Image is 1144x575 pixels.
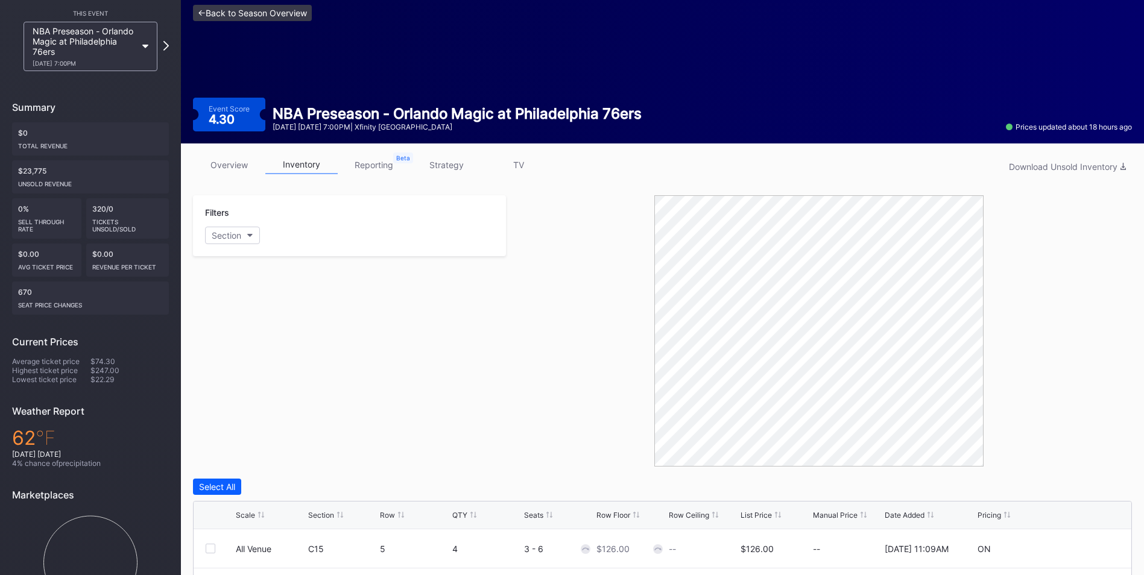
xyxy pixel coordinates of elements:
div: $126.00 [741,544,774,554]
div: 320/0 [86,198,169,239]
div: Section [308,511,334,520]
div: Tickets Unsold/Sold [92,213,163,233]
a: strategy [410,156,482,174]
div: Pricing [978,511,1001,520]
div: Download Unsold Inventory [1009,162,1126,172]
div: Select All [199,482,235,492]
div: [DATE] [DATE] 7:00PM | Xfinity [GEOGRAPHIC_DATA] [273,122,642,131]
div: 3 - 6 [524,544,593,554]
div: Avg ticket price [18,259,75,271]
div: All Venue [236,544,271,554]
div: Revenue per ticket [92,259,163,271]
div: NBA Preseason - Orlando Magic at Philadelphia 76ers [33,26,136,67]
div: [DATE] 11:09AM [885,544,949,554]
div: QTY [452,511,467,520]
div: Marketplaces [12,489,169,501]
div: ON [978,544,991,554]
div: $74.30 [90,357,169,366]
div: -- [813,544,882,554]
div: [DATE] 7:00PM [33,60,136,67]
div: Section [212,230,241,240]
div: Scale [236,511,255,520]
div: 4 [452,544,522,554]
span: ℉ [36,426,55,450]
div: 62 [12,426,169,450]
div: Average ticket price [12,357,90,366]
div: Highest ticket price [12,366,90,375]
div: $0 [12,122,169,156]
div: This Event [12,10,169,17]
div: Current Prices [12,336,169,348]
div: Seats [524,511,543,520]
div: Row [380,511,395,520]
div: Lowest ticket price [12,375,90,384]
div: 5 [380,544,449,554]
div: -- [669,544,676,554]
div: $126.00 [596,544,630,554]
div: Row Floor [596,511,630,520]
div: $23,775 [12,160,169,193]
button: Section [205,227,260,244]
div: $0.00 [12,244,81,277]
div: $22.29 [90,375,169,384]
a: reporting [338,156,410,174]
a: inventory [265,156,338,174]
a: overview [193,156,265,174]
div: C15 [308,544,378,554]
div: Row Ceiling [669,511,709,520]
div: [DATE] [DATE] [12,450,169,459]
div: Filters [205,207,494,218]
div: List Price [741,511,772,520]
div: Weather Report [12,405,169,417]
div: Date Added [885,511,924,520]
button: Select All [193,479,241,495]
div: seat price changes [18,297,163,309]
div: 0% [12,198,81,239]
div: Unsold Revenue [18,175,163,187]
div: Summary [12,101,169,113]
div: Event Score [209,104,250,113]
a: TV [482,156,555,174]
div: Sell Through Rate [18,213,75,233]
div: $0.00 [86,244,169,277]
div: Manual Price [813,511,858,520]
button: Download Unsold Inventory [1003,159,1132,175]
div: 4 % chance of precipitation [12,459,169,468]
a: <-Back to Season Overview [193,5,312,21]
div: Total Revenue [18,137,163,149]
div: 670 [12,281,169,315]
div: NBA Preseason - Orlando Magic at Philadelphia 76ers [273,105,642,122]
div: 4.30 [209,113,238,125]
div: Prices updated about 18 hours ago [1006,122,1132,131]
div: $247.00 [90,366,169,375]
